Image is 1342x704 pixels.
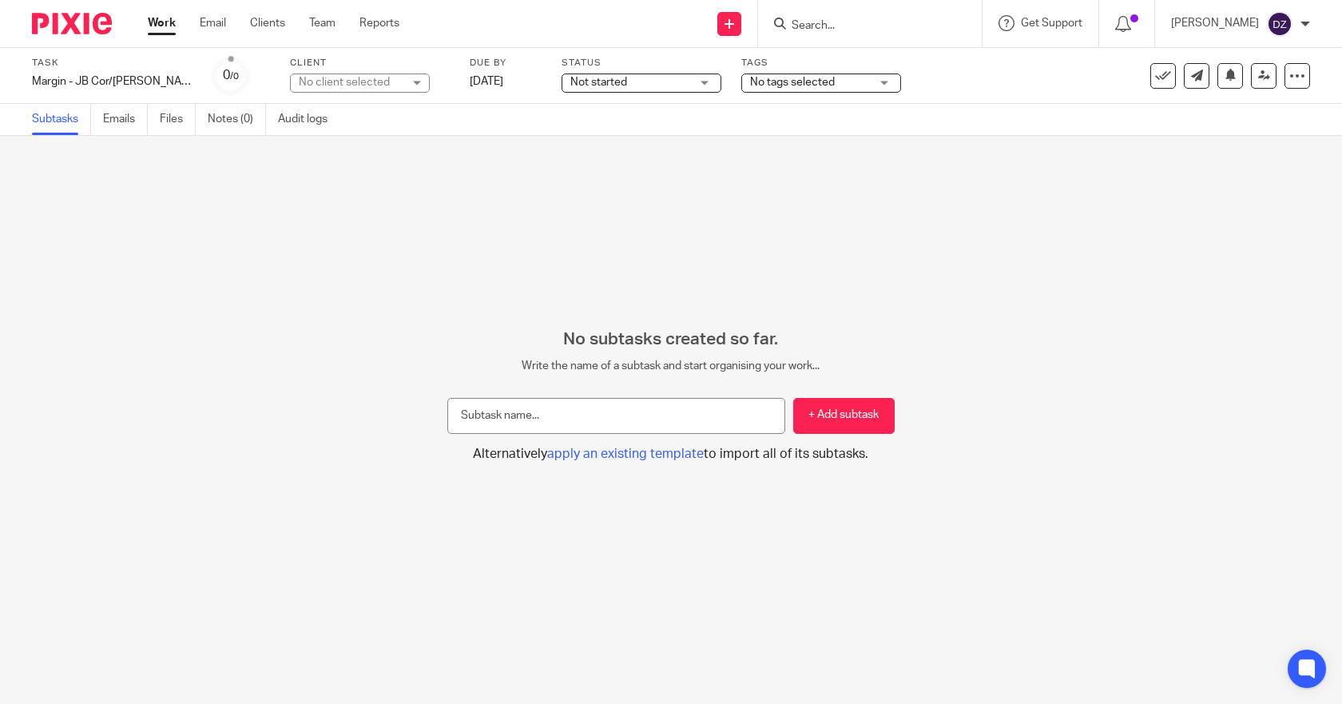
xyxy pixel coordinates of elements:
span: Not started [570,77,627,88]
a: Emails [103,104,148,135]
span: No tags selected [750,77,835,88]
a: Files [160,104,196,135]
h2: No subtasks created so far. [447,329,895,350]
span: apply an existing template [547,447,704,460]
small: /0 [230,72,239,81]
label: Tags [741,57,901,70]
a: Clients [250,15,285,31]
button: + Add subtask [793,398,895,434]
a: Reports [359,15,399,31]
label: Task [32,57,192,70]
div: Margin - JB Cor/TG Romulus [32,74,192,89]
img: Pixie [32,13,112,34]
label: Due by [470,57,542,70]
a: Email [200,15,226,31]
a: Team [309,15,335,31]
button: Alternativelyapply an existing templateto import all of its subtasks. [447,446,895,463]
span: [DATE] [470,76,503,87]
label: Client [290,57,450,70]
input: Search [790,19,934,34]
div: 0 [223,66,239,85]
label: Status [562,57,721,70]
img: svg%3E [1267,11,1292,37]
a: Audit logs [278,104,339,135]
p: [PERSON_NAME] [1171,15,1259,31]
a: Notes (0) [208,104,266,135]
a: Work [148,15,176,31]
a: Subtasks [32,104,91,135]
div: Margin - JB Cor/[PERSON_NAME] [32,74,192,89]
input: Subtask name... [447,398,785,434]
span: Get Support [1021,18,1082,29]
div: No client selected [299,74,403,90]
p: Write the name of a subtask and start organising your work... [447,358,895,374]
